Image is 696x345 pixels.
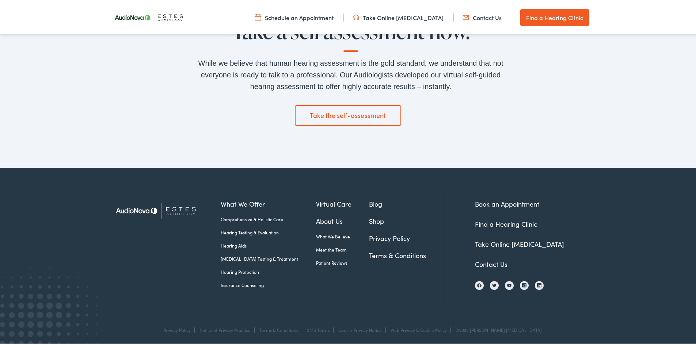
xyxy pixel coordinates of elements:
img: utility icon [353,12,359,20]
a: Schedule an Appointment [255,12,334,20]
a: What We Offer [221,198,316,207]
a: Hearing Protection [221,267,316,274]
a: SMS Terms [307,325,330,331]
h2: Take a self-assessment now. [195,17,506,50]
img: utility icon [255,12,261,20]
a: Notice of Privacy Practice [199,325,251,331]
img: utility icon [463,12,469,20]
a: Cookie Privacy Notice [338,325,382,331]
a: What We Believe [316,232,369,238]
a: Terms & Conditions [259,325,298,331]
img: Twitter [492,282,497,286]
img: Instagram [522,281,526,287]
a: Meet the Team [316,245,369,252]
a: Privacy Policy [369,232,444,242]
a: Insurance Counseling [221,280,316,287]
a: Terms & Conditions [369,249,444,259]
a: Book an Appointment [475,198,539,207]
a: [MEDICAL_DATA] Testing & Treatment [221,254,316,261]
img: Facebook icon, indicating the presence of the site or brand on the social media platform. [477,282,482,286]
div: ©2025 [PERSON_NAME] [MEDICAL_DATA] [452,326,542,331]
a: Contact Us [463,12,502,20]
a: Find a Hearing Clinic [520,7,589,25]
a: About Us [316,215,369,225]
a: Contact Us [475,258,507,267]
a: Take Online [MEDICAL_DATA] [475,238,564,247]
img: YouTube [507,282,511,286]
a: Comprehensive & Holistic Care [221,215,316,221]
img: Estes Audiology [110,192,208,227]
a: Take Online [MEDICAL_DATA] [353,12,444,20]
a: Patient Reviews [316,258,369,265]
div: While we believe that human hearing assessment is the gold standard, we understand that not every... [195,56,506,91]
a: Find a Hearing Clinic [475,218,537,227]
a: Web Privacy & Cookie Policy [391,325,447,331]
a: Take the self-assessment [295,104,402,124]
a: Hearing Aids [221,241,316,248]
a: Hearing Testing & Evaluation [221,228,316,234]
a: Privacy Policy [163,325,191,331]
img: LinkedIn [537,281,541,287]
a: Shop [369,215,444,225]
a: Blog [369,198,444,207]
a: Virtual Care [316,198,369,207]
